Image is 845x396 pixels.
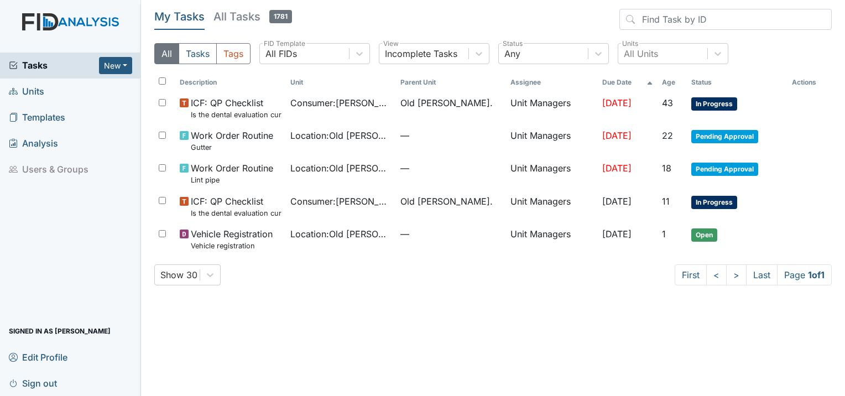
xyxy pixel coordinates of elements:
[400,227,502,241] span: —
[154,43,251,64] div: Type filter
[290,96,392,110] span: Consumer : [PERSON_NAME]
[191,175,273,185] small: Lint pipe
[9,322,111,340] span: Signed in as [PERSON_NAME]
[175,73,285,92] th: Toggle SortBy
[191,195,281,218] span: ICF: QP Checklist Is the dental evaluation current? (document the date, oral rating, and goal # i...
[602,196,632,207] span: [DATE]
[506,92,598,124] td: Unit Managers
[9,374,57,392] span: Sign out
[624,47,658,60] div: All Units
[675,264,832,285] nav: task-pagination
[400,161,502,175] span: —
[99,57,132,74] button: New
[706,264,727,285] a: <
[662,196,670,207] span: 11
[216,43,251,64] button: Tags
[619,9,832,30] input: Find Task by ID
[808,269,825,280] strong: 1 of 1
[9,348,67,366] span: Edit Profile
[396,73,506,92] th: Toggle SortBy
[602,163,632,174] span: [DATE]
[691,97,737,111] span: In Progress
[777,264,832,285] span: Page
[662,163,671,174] span: 18
[154,43,179,64] button: All
[191,142,273,153] small: Gutter
[290,129,392,142] span: Location : Old [PERSON_NAME].
[290,227,392,241] span: Location : Old [PERSON_NAME].
[154,9,205,24] h5: My Tasks
[602,228,632,239] span: [DATE]
[191,110,281,120] small: Is the dental evaluation current? (document the date, oral rating, and goal # if needed in the co...
[191,96,281,120] span: ICF: QP Checklist Is the dental evaluation current? (document the date, oral rating, and goal # i...
[662,228,666,239] span: 1
[9,83,44,100] span: Units
[658,73,687,92] th: Toggle SortBy
[691,163,758,176] span: Pending Approval
[504,47,520,60] div: Any
[598,73,658,92] th: Toggle SortBy
[687,73,787,92] th: Toggle SortBy
[265,47,297,60] div: All FIDs
[506,73,598,92] th: Assignee
[269,10,292,23] span: 1781
[675,264,707,285] a: First
[602,97,632,108] span: [DATE]
[191,161,273,185] span: Work Order Routine Lint pipe
[191,227,273,251] span: Vehicle Registration Vehicle registration
[191,241,273,251] small: Vehicle registration
[662,130,673,141] span: 22
[691,196,737,209] span: In Progress
[746,264,778,285] a: Last
[191,208,281,218] small: Is the dental evaluation current? (document the date, oral rating, and goal # if needed in the co...
[787,73,832,92] th: Actions
[662,97,673,108] span: 43
[290,161,392,175] span: Location : Old [PERSON_NAME].
[506,190,598,223] td: Unit Managers
[159,77,166,85] input: Toggle All Rows Selected
[290,195,392,208] span: Consumer : [PERSON_NAME]
[385,47,457,60] div: Incomplete Tasks
[400,129,502,142] span: —
[9,109,65,126] span: Templates
[213,9,292,24] h5: All Tasks
[400,195,493,208] span: Old [PERSON_NAME].
[160,268,197,282] div: Show 30
[506,157,598,190] td: Unit Managers
[191,129,273,153] span: Work Order Routine Gutter
[726,264,747,285] a: >
[691,130,758,143] span: Pending Approval
[286,73,396,92] th: Toggle SortBy
[691,228,717,242] span: Open
[602,130,632,141] span: [DATE]
[400,96,493,110] span: Old [PERSON_NAME].
[9,59,99,72] a: Tasks
[179,43,217,64] button: Tasks
[9,135,58,152] span: Analysis
[506,124,598,157] td: Unit Managers
[506,223,598,256] td: Unit Managers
